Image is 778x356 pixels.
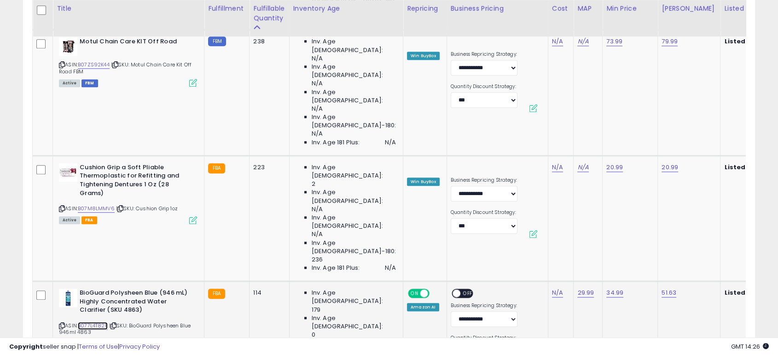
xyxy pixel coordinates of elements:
a: Privacy Policy [119,342,160,351]
div: Fulfillable Quantity [253,4,285,23]
img: 41-NY71GybL._SL40_.jpg [59,37,77,56]
a: N/A [577,37,588,46]
span: FBA [81,216,97,224]
a: 79.99 [662,37,678,46]
a: Terms of Use [79,342,118,351]
a: B07ZS92K44 [78,61,110,69]
a: 34.99 [606,288,623,297]
span: Inv. Age [DEMOGRAPHIC_DATA]: [312,63,396,79]
div: Cost [552,4,570,13]
span: All listings currently available for purchase on Amazon [59,216,80,224]
b: BioGuard Polysheen Blue (946 mL) Highly Concentrated Water Clarifier (SKU 4863) [80,289,192,317]
span: Inv. Age [DEMOGRAPHIC_DATA]: [312,37,396,54]
span: Inv. Age [DEMOGRAPHIC_DATA]: [312,163,396,180]
span: N/A [312,79,323,88]
b: Listed Price: [724,163,766,172]
span: 236 [312,255,323,264]
span: N/A [312,54,323,63]
span: Inv. Age [DEMOGRAPHIC_DATA]: [312,314,396,331]
div: Win BuyBox [407,178,440,186]
label: Business Repricing Strategy: [451,303,517,309]
b: Motul Chain Care KIT Off Road [80,37,192,48]
small: FBA [208,163,225,173]
b: Listed Price: [724,37,766,46]
div: seller snap | | [9,343,160,351]
span: N/A [312,205,323,214]
span: 2 [312,180,315,188]
div: ASIN: [59,289,197,347]
span: | SKU: Motul Chain Care Kit Off Road FBM [59,61,192,75]
span: Inv. Age 181 Plus: [312,138,360,147]
div: [PERSON_NAME] [662,4,716,13]
span: Inv. Age [DEMOGRAPHIC_DATA]: [312,289,396,305]
div: Inventory Age [293,4,399,13]
span: N/A [385,264,396,272]
span: Inv. Age 181 Plus: [312,264,360,272]
span: | SKU: Cushion Grip 1oz [116,205,178,212]
div: MAP [577,4,598,13]
a: B077L4T82F [78,322,108,330]
div: 223 [253,163,282,172]
a: 29.99 [577,288,594,297]
div: Title [57,4,200,13]
strong: Copyright [9,342,43,351]
div: Business Pricing [451,4,544,13]
a: 20.99 [606,163,623,172]
div: 114 [253,289,282,297]
div: Repricing [407,4,443,13]
div: 238 [253,37,282,46]
div: ASIN: [59,163,197,223]
b: Cushion Grip a Soft Pliable Thermoplastic for Refitting and Tightening Dentures 1 Oz (28 Grams) [80,163,192,200]
span: Inv. Age [DEMOGRAPHIC_DATA]: [312,188,396,205]
span: N/A [312,230,323,238]
div: ASIN: [59,37,197,86]
a: N/A [577,163,588,172]
small: FBM [208,36,226,46]
a: N/A [552,288,563,297]
span: Inv. Age [DEMOGRAPHIC_DATA]: [312,214,396,230]
label: Business Repricing Strategy: [451,177,517,184]
span: Inv. Age [DEMOGRAPHIC_DATA]-180: [312,113,396,130]
label: Business Repricing Strategy: [451,51,517,58]
label: Quantity Discount Strategy: [451,209,517,216]
span: OFF [460,290,475,297]
a: B07M8LMMV6 [78,205,115,213]
img: 41kUDwyDBGL._SL40_.jpg [59,289,77,307]
div: Amazon AI [407,303,439,311]
span: FBM [81,79,98,87]
div: Min Price [606,4,654,13]
span: 179 [312,306,320,314]
span: N/A [385,138,396,147]
b: Listed Price: [724,288,766,297]
span: All listings currently available for purchase on Amazon [59,79,80,87]
span: | SKU: BioGuard Polysheen Blue 946ml 4863 [59,322,191,336]
span: ON [409,290,420,297]
a: N/A [552,37,563,46]
img: 41Pvt0l1VmL._SL40_.jpg [59,163,77,182]
span: Inv. Age [DEMOGRAPHIC_DATA]: [312,88,396,105]
span: N/A [312,105,323,113]
span: 2025-08-13 14:26 GMT [731,342,769,351]
a: N/A [552,163,563,172]
small: FBA [208,289,225,299]
a: 51.63 [662,288,676,297]
div: Win BuyBox [407,52,440,60]
span: OFF [428,290,443,297]
label: Quantity Discount Strategy: [451,83,517,90]
span: Inv. Age [DEMOGRAPHIC_DATA]-180: [312,239,396,255]
div: Fulfillment [208,4,245,13]
span: N/A [312,130,323,138]
a: 20.99 [662,163,678,172]
a: 73.99 [606,37,622,46]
